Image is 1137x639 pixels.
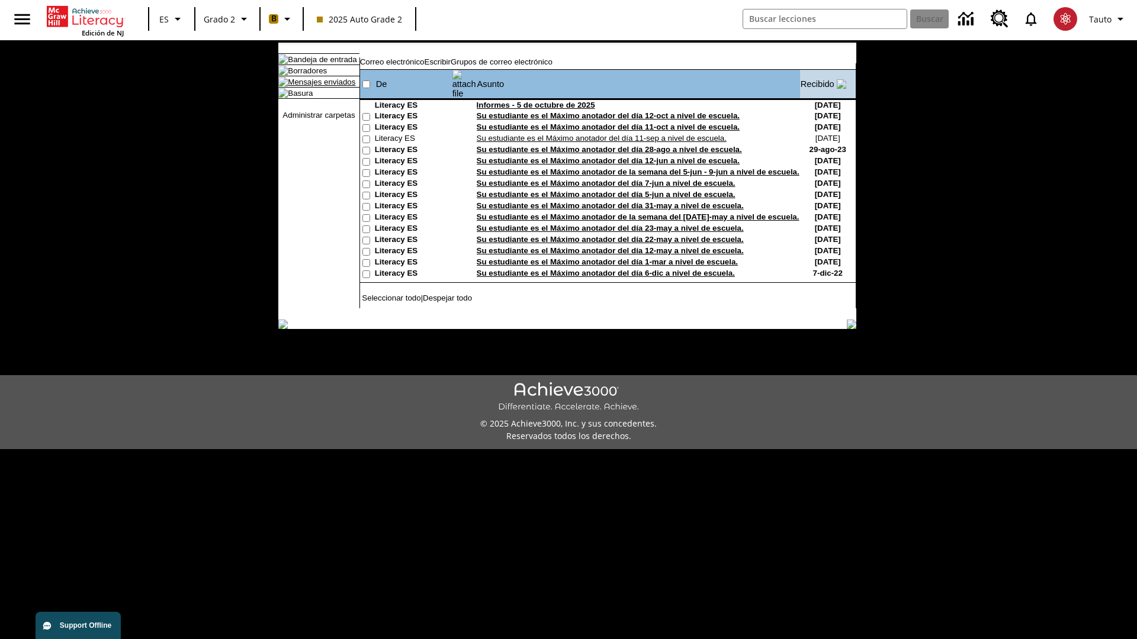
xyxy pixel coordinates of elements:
[47,4,124,37] div: Portada
[477,224,744,233] a: Su estudiante es el Máximo anotador del día 23-may a nivel de escuela.
[375,235,452,246] td: Literacy ES
[815,224,841,233] nobr: [DATE]
[264,8,299,30] button: Boost El color de la clase es anaranjado claro. Cambiar el color de la clase.
[375,201,452,212] td: Literacy ES
[375,224,452,235] td: Literacy ES
[815,201,841,210] nobr: [DATE]
[477,212,799,221] a: Su estudiante es el Máximo anotador de la semana del [DATE]-may a nivel de escuela.
[199,8,256,30] button: Grado: Grado 2, Elige un grado
[159,13,169,25] span: ES
[375,145,452,156] td: Literacy ES
[815,212,841,221] nobr: [DATE]
[278,319,288,329] img: table_footer_left.gif
[477,201,744,210] a: Su estudiante es el Máximo anotador del día 31-may a nivel de escuela.
[477,122,740,131] a: Su estudiante es el Máximo anotador del día 11-oct a nivel de escuela.
[810,145,846,154] nobr: 29-ago-23
[498,382,639,412] img: Achieve3000 Differentiate Accelerate Achieve
[477,179,735,188] a: Su estudiante es el Máximo anotador del día 7-jun a nivel de escuela.
[375,269,452,280] td: Literacy ES
[278,66,288,75] img: folder_icon.gif
[271,11,277,26] span: B
[847,319,856,329] img: table_footer_right.gif
[82,28,124,37] span: Edición de NJ
[477,167,799,176] a: Su estudiante es el Máximo anotador de la semana del 5-jun - 9-jun a nivel de escuela.
[1046,4,1084,34] button: Escoja un nuevo avatar
[375,111,452,122] td: Literacy ES
[360,57,425,66] a: Correo electrónico
[801,79,834,89] a: Recibido
[375,101,452,111] td: Literacy ES
[477,156,740,165] a: Su estudiante es el Máximo anotador del día 12-jun a nivel de escuela.
[375,212,452,224] td: Literacy ES
[1016,4,1046,34] a: Notificaciones
[375,179,452,190] td: Literacy ES
[1054,7,1077,31] img: avatar image
[815,167,841,176] nobr: [DATE]
[815,101,841,109] nobr: [DATE]
[278,88,288,98] img: folder_icon.gif
[376,79,387,89] a: De
[204,13,235,25] span: Grado 2
[288,55,356,64] a: Bandeja de entrada
[375,167,452,179] td: Literacy ES
[984,3,1016,35] a: Centro de recursos, Se abrirá en una pestaña nueva.
[477,134,727,143] a: Su estudiante es el Máximo anotador del día 11-sep a nivel de escuela.
[815,179,841,188] nobr: [DATE]
[815,190,841,199] nobr: [DATE]
[477,190,735,199] a: Su estudiante es el Máximo anotador del día 5-jun a nivel de escuela.
[278,54,288,64] img: folder_icon_pick.gif
[375,134,452,145] td: Literacy ES
[951,3,984,35] a: Centro de información
[815,246,841,255] nobr: [DATE]
[375,257,452,269] td: Literacy ES
[815,257,841,266] nobr: [DATE]
[278,77,288,86] img: folder_icon.gif
[837,79,846,89] img: arrow_down.gif
[359,308,856,309] img: black_spacer.gif
[815,134,840,143] nobr: [DATE]
[425,57,451,66] a: Escribir
[288,78,355,86] a: Mensajes enviados
[451,57,553,66] a: Grupos de correo electrónico
[477,269,735,277] a: Su estudiante es el Máximo anotador del día 6-dic a nivel de escuela.
[288,66,327,75] a: Borradores
[360,293,509,302] td: |
[375,190,452,201] td: Literacy ES
[60,621,111,630] span: Support Offline
[282,111,355,120] a: Administrar carpetas
[153,8,191,30] button: Lenguaje: ES, Selecciona un idioma
[813,269,843,277] nobr: 7-dic-22
[815,122,841,131] nobr: [DATE]
[477,101,595,109] a: Informes - 5 de octubre de 2025
[815,156,841,165] nobr: [DATE]
[288,89,313,98] a: Basura
[317,13,402,25] span: 2025 Auto Grade 2
[5,2,40,37] button: Abrir el menú lateral
[452,70,476,98] img: attach file
[362,293,420,302] a: Seleccionar todo
[815,235,841,244] nobr: [DATE]
[477,257,738,266] a: Su estudiante es el Máximo anotador del día 1-mar a nivel de escuela.
[36,612,121,639] button: Support Offline
[477,145,742,154] a: Su estudiante es el Máximo anotador del día 28-ago a nivel de escuela.
[1084,8,1132,30] button: Perfil/Configuración
[477,79,505,89] a: Asunto
[743,9,907,28] input: Buscar campo
[375,246,452,257] td: Literacy ES
[375,122,452,134] td: Literacy ES
[1089,13,1112,25] span: Tauto
[477,235,744,244] a: Su estudiante es el Máximo anotador del día 22-may a nivel de escuela.
[815,111,841,120] nobr: [DATE]
[423,293,472,302] a: Despejar todo
[477,111,740,120] a: Su estudiante es el Máximo anotador del día 12-oct a nivel de escuela.
[375,156,452,167] td: Literacy ES
[477,246,744,255] a: Su estudiante es el Máximo anotador del día 12-may a nivel de escuela.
